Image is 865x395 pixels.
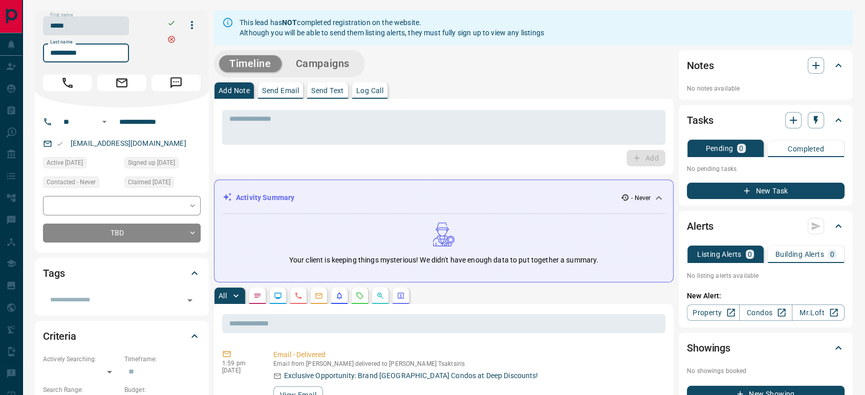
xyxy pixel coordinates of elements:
div: Alerts [687,214,845,238]
p: No notes available [687,84,845,93]
span: Signed up [DATE] [128,158,175,168]
div: Activity Summary- Never [223,188,665,207]
p: 0 [748,251,752,258]
span: Contacted - Never [47,177,96,187]
h2: Criteria [43,328,76,344]
a: [EMAIL_ADDRESS][DOMAIN_NAME] [71,139,186,147]
label: First name [50,12,73,18]
p: All [219,292,227,299]
button: New Task [687,183,845,199]
h2: Alerts [687,218,713,234]
p: New Alert: [687,291,845,301]
p: Activity Summary [236,192,294,203]
p: 1:59 pm [222,360,258,367]
div: TBD [43,224,201,243]
span: Claimed [DATE] [128,177,170,187]
p: Completed [788,145,824,152]
div: Thu May 02 2024 [124,157,201,171]
button: Timeline [219,55,282,72]
p: Budget: [124,385,201,394]
span: Message [152,75,201,91]
p: No pending tasks [687,161,845,177]
a: Mr.Loft [792,304,845,321]
p: Building Alerts [775,251,824,258]
svg: Calls [294,292,302,300]
svg: Agent Actions [397,292,405,300]
p: Email - Delivered [273,349,661,360]
a: Condos [739,304,792,321]
strong: NOT [282,18,297,27]
div: Thu May 02 2024 [124,177,201,191]
svg: Notes [253,292,262,300]
p: Timeframe: [124,355,201,364]
svg: Listing Alerts [335,292,343,300]
span: Active [DATE] [47,158,83,168]
p: Your client is keeping things mysterious! We didn't have enough data to put together a summary. [289,255,598,266]
div: Tasks [687,108,845,133]
p: Add Note [219,87,250,94]
div: Showings [687,336,845,360]
p: [DATE] [222,367,258,374]
p: 0 [830,251,834,258]
svg: Emails [315,292,323,300]
h2: Tags [43,265,64,281]
p: Listing Alerts [697,251,742,258]
p: No listing alerts available [687,271,845,280]
p: Email from [PERSON_NAME] delivered to [PERSON_NAME] Tsaktsiris [273,360,661,367]
p: 0 [739,145,743,152]
p: Search Range: [43,385,119,394]
p: - Never [631,193,651,203]
span: Email [97,75,146,91]
svg: Requests [356,292,364,300]
h2: Tasks [687,112,713,128]
svg: Email Valid [56,140,63,147]
p: Log Call [356,87,383,94]
p: No showings booked [687,366,845,376]
p: Send Text [311,87,344,94]
span: Call [43,75,92,91]
h2: Showings [687,340,730,356]
button: Open [183,293,197,308]
p: Actively Searching: [43,355,119,364]
div: Criteria [43,324,201,348]
p: Send Email [262,87,299,94]
label: Last name [50,39,73,46]
button: Campaigns [286,55,360,72]
div: Thu May 02 2024 [43,157,119,171]
a: Property [687,304,740,321]
div: Tags [43,261,201,286]
svg: Opportunities [376,292,384,300]
p: Exclusive Opportunity: Brand [GEOGRAPHIC_DATA] Condos at Deep Discounts! [284,370,538,381]
button: Open [98,116,111,128]
div: Notes [687,53,845,78]
svg: Lead Browsing Activity [274,292,282,300]
div: This lead has completed registration on the website. Although you will be able to send them listi... [240,13,544,42]
h2: Notes [687,57,713,74]
p: Pending [705,145,733,152]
